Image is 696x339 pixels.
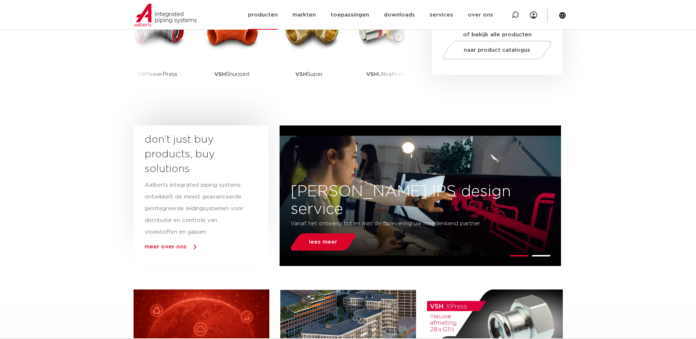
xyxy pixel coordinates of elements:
p: PowerPress [133,51,177,97]
strong: VSH [133,72,145,77]
span: naar product catalogus [464,47,530,53]
strong: of bekijk alle producten [463,32,532,37]
p: Vanaf het ontwerp tot en met de oplevering uw meedenkend partner [291,218,506,230]
a: naar product catalogus [441,41,553,59]
h3: don’t just buy products, buy solutions [145,132,244,176]
strong: VSH [295,72,307,77]
span: lees meer [309,239,337,245]
strong: VSH [214,72,226,77]
li: Page dot 1 [509,255,529,256]
a: meer over ons [145,244,186,249]
p: Shurjoint [214,51,250,97]
a: lees meer [289,233,358,251]
li: Page dot 2 [531,255,551,256]
p: Aalberts integrated piping systems ontwikkelt de meest geavanceerde geïntegreerde leidingsystemen... [145,179,244,238]
h3: [PERSON_NAME] IPS design service [280,183,561,218]
p: UltraPress [366,51,406,97]
p: Super [295,51,323,97]
strong: VSH [366,72,378,77]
